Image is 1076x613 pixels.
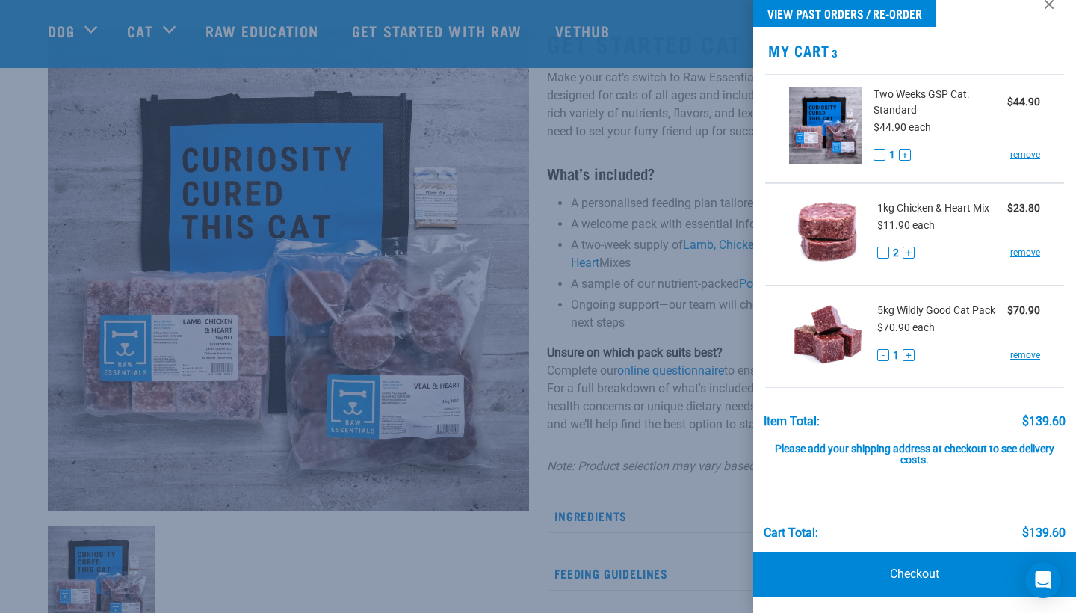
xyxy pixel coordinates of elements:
div: $139.60 [1022,415,1066,428]
div: Open Intercom Messenger [1025,562,1061,598]
button: + [903,349,915,361]
a: Checkout [753,552,1076,597]
span: 1 [889,147,895,163]
button: - [877,247,889,259]
div: Please add your shipping address at checkout to see delivery costs. [764,428,1066,467]
span: $70.90 each [877,321,935,333]
a: remove [1010,348,1040,362]
button: + [899,149,911,161]
span: 5kg Wildly Good Cat Pack [877,303,995,318]
button: - [877,349,889,361]
span: 3 [829,50,838,55]
div: Item Total: [764,415,820,428]
img: Get Started Cat (Standard) [789,87,862,164]
a: remove [1010,246,1040,259]
span: 2 [893,245,899,261]
strong: $44.90 [1007,96,1040,108]
span: 1kg Chicken & Heart Mix [877,200,989,216]
strong: $23.80 [1007,202,1040,214]
img: Wildly Good Cat Pack [789,298,866,375]
a: remove [1010,148,1040,161]
h2: My Cart [753,42,1076,59]
strong: $70.90 [1007,304,1040,316]
span: 1 [893,348,899,363]
span: $11.90 each [877,219,935,231]
button: - [874,149,885,161]
span: Two Weeks GSP Cat: Standard [874,87,1007,118]
button: + [903,247,915,259]
img: Chicken & Heart Mix [789,196,866,273]
div: Cart total: [764,526,818,540]
span: $44.90 each [874,121,931,133]
div: $139.60 [1022,526,1066,540]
